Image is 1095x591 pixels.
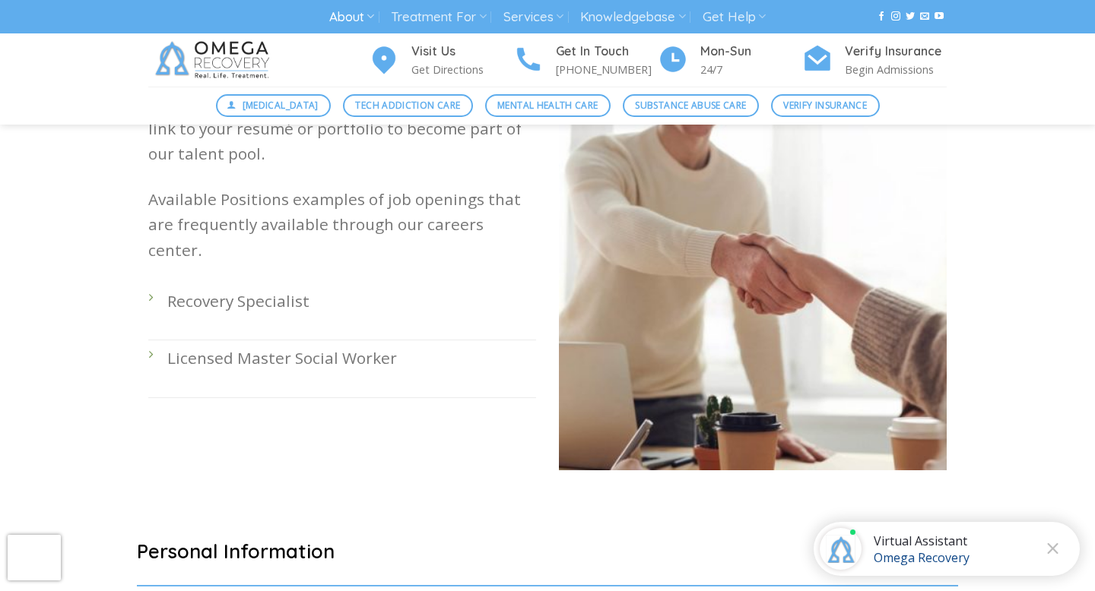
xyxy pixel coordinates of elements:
[556,61,658,78] p: [PHONE_NUMBER]
[513,42,658,79] a: Get In Touch [PHONE_NUMBER]
[343,94,473,117] a: Tech Addiction Care
[148,187,536,263] p: Available Positions examples of job openings that are frequently available through our careers ce...
[137,539,958,564] h2: Personal Information
[771,94,880,117] a: Verify Insurance
[580,3,685,31] a: Knowledgebase
[920,11,929,22] a: Send us an email
[783,98,867,112] span: Verify Insurance
[891,11,900,22] a: Follow on Instagram
[148,90,536,166] p: Got what it takes to work with us? Great! Send us a link to your resumé or portfolio to become pa...
[216,94,332,117] a: [MEDICAL_DATA]
[411,42,513,62] h4: Visit Us
[700,42,802,62] h4: Mon-Sun
[845,42,947,62] h4: Verify Insurance
[845,61,947,78] p: Begin Admissions
[355,98,460,112] span: Tech Addiction Care
[329,3,374,31] a: About
[391,3,486,31] a: Treatment For
[556,42,658,62] h4: Get In Touch
[703,3,766,31] a: Get Help
[411,61,513,78] p: Get Directions
[877,11,886,22] a: Follow on Facebook
[485,94,611,117] a: Mental Health Care
[369,42,513,79] a: Visit Us Get Directions
[802,42,947,79] a: Verify Insurance Begin Admissions
[167,346,536,371] p: Licensed Master Social Worker
[503,3,563,31] a: Services
[623,94,759,117] a: Substance Abuse Care
[935,11,944,22] a: Follow on YouTube
[497,98,598,112] span: Mental Health Care
[167,289,536,314] p: Recovery Specialist
[906,11,915,22] a: Follow on Twitter
[700,61,802,78] p: 24/7
[243,98,319,112] span: [MEDICAL_DATA]
[8,535,61,580] iframe: reCAPTCHA
[148,33,281,87] img: Omega Recovery
[635,98,746,112] span: Substance Abuse Care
